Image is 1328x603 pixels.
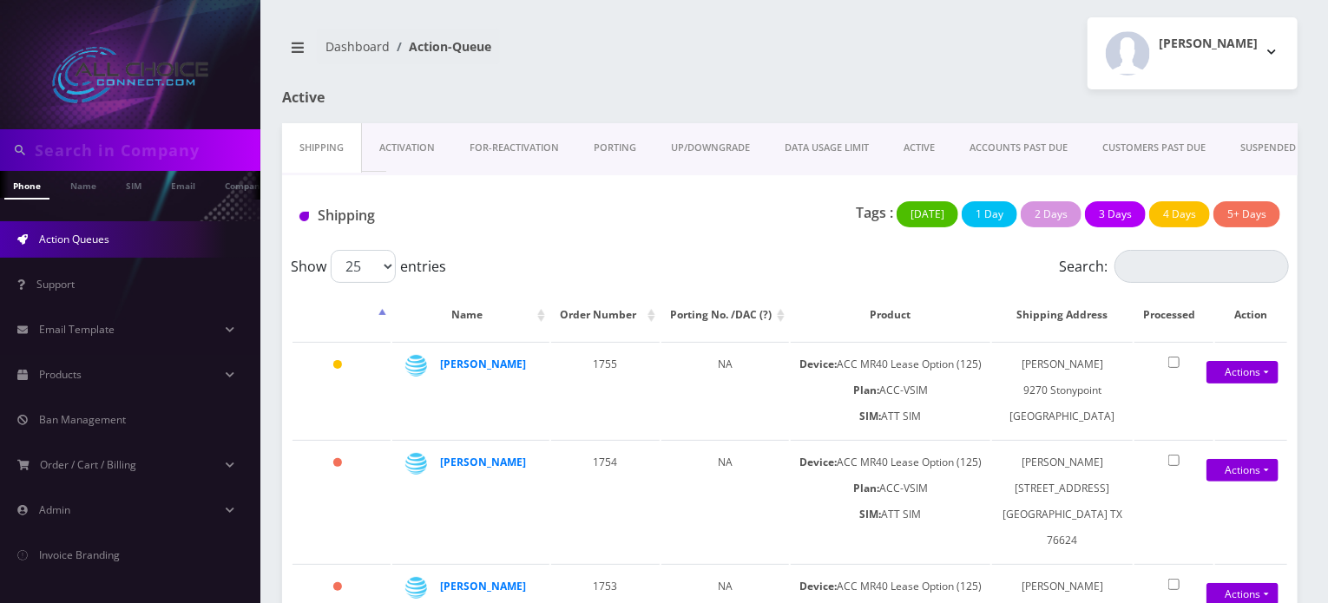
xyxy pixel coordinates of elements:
[1059,250,1289,283] label: Search:
[897,201,958,227] button: [DATE]
[661,342,789,438] td: NA
[41,457,137,472] span: Order / Cart / Billing
[791,342,990,438] td: ACC MR40 Lease Option (125) ACC-VSIM ATT SIM
[1223,123,1313,173] a: SUSPENDED
[35,134,256,167] input: Search in Company
[661,440,789,562] td: NA
[992,290,1133,340] th: Shipping Address
[1215,290,1287,340] th: Action
[282,89,603,106] h1: Active
[551,290,660,340] th: Order Number: activate to sort column ascending
[440,579,526,593] a: [PERSON_NAME]
[162,171,204,198] a: Email
[4,171,49,200] a: Phone
[39,502,70,517] span: Admin
[1085,123,1223,173] a: CUSTOMERS PAST DUE
[390,37,491,56] li: Action-Queue
[992,440,1133,562] td: [PERSON_NAME] [STREET_ADDRESS] [GEOGRAPHIC_DATA] TX 76624
[1114,250,1289,283] input: Search:
[39,412,126,427] span: Ban Management
[1159,36,1258,51] h2: [PERSON_NAME]
[52,47,208,103] img: All Choice Connect
[1149,201,1210,227] button: 4 Days
[551,342,660,438] td: 1755
[39,232,109,246] span: Action Queues
[117,171,150,198] a: SIM
[362,123,452,173] a: Activation
[799,579,837,593] b: Device:
[282,123,362,173] a: Shipping
[325,38,390,55] a: Dashboard
[853,481,879,495] b: Plan:
[216,171,274,198] a: Company
[36,277,75,292] span: Support
[440,357,526,371] a: [PERSON_NAME]
[1206,459,1279,482] a: Actions
[859,507,881,521] b: SIM:
[282,29,777,78] nav: breadcrumb
[1206,361,1279,383] a: Actions
[392,290,549,340] th: Name: activate to sort column ascending
[992,342,1133,438] td: [PERSON_NAME] 9270 Stonypoint [GEOGRAPHIC_DATA]
[886,123,952,173] a: ACTIVE
[962,201,1017,227] button: 1 Day
[39,322,115,337] span: Email Template
[452,123,576,173] a: FOR-REActivation
[299,212,309,221] img: Shipping
[799,455,837,469] b: Device:
[791,290,990,340] th: Product
[859,409,881,423] b: SIM:
[293,290,391,340] th: : activate to sort column descending
[1088,17,1298,89] button: [PERSON_NAME]
[767,123,886,173] a: DATA USAGE LIMIT
[654,123,767,173] a: UP/DOWNGRADE
[299,207,609,224] h1: Shipping
[1021,201,1081,227] button: 2 Days
[853,383,879,397] b: Plan:
[576,123,654,173] a: PORTING
[39,367,82,382] span: Products
[1085,201,1146,227] button: 3 Days
[1134,290,1213,340] th: Processed: activate to sort column ascending
[62,171,105,198] a: Name
[856,202,893,223] p: Tags :
[661,290,789,340] th: Porting No. /DAC (?): activate to sort column ascending
[551,440,660,562] td: 1754
[791,440,990,562] td: ACC MR40 Lease Option (125) ACC-VSIM ATT SIM
[291,250,446,283] label: Show entries
[952,123,1085,173] a: ACCOUNTS PAST DUE
[331,250,396,283] select: Showentries
[440,455,526,469] a: [PERSON_NAME]
[39,547,120,562] span: Invoice Branding
[1213,201,1280,227] button: 5+ Days
[799,357,837,371] b: Device:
